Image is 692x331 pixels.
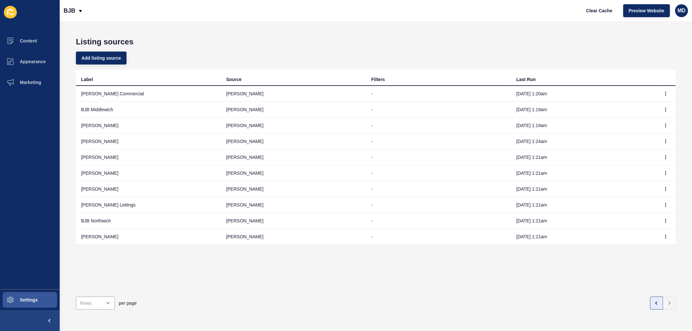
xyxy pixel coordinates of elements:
button: Clear Cache [581,4,618,17]
td: [PERSON_NAME] [76,149,221,165]
td: - [366,134,511,149]
td: [PERSON_NAME] Lettings [76,197,221,213]
td: [PERSON_NAME] [76,181,221,197]
td: [PERSON_NAME] Commercial [76,86,221,102]
td: - [366,181,511,197]
p: BJB [64,3,75,19]
td: [PERSON_NAME] [221,118,366,134]
td: [DATE] 1:21am [511,213,656,229]
span: per page [119,300,137,306]
td: - [366,165,511,181]
td: - [366,149,511,165]
td: [DATE] 1:21am [511,165,656,181]
td: [PERSON_NAME] [221,86,366,102]
td: [DATE] 1:21am [511,149,656,165]
td: [PERSON_NAME] [221,181,366,197]
td: - [366,102,511,118]
td: [PERSON_NAME] [221,197,366,213]
span: Clear Cache [586,7,613,14]
td: [DATE] 1:21am [511,181,656,197]
div: open menu [76,297,115,310]
td: [DATE] 1:24am [511,134,656,149]
span: Add listing source [81,55,121,61]
button: Preview Website [623,4,670,17]
button: Add listing source [76,52,127,65]
td: - [366,118,511,134]
td: - [366,197,511,213]
div: Last Run [516,76,536,83]
td: [PERSON_NAME] [221,149,366,165]
td: BJB Middlewich [76,102,221,118]
td: BJB Northwich [76,213,221,229]
span: Preview Website [629,7,664,14]
td: [PERSON_NAME] [76,229,221,245]
div: Filters [371,76,385,83]
td: [DATE] 1:21am [511,229,656,245]
td: - [366,229,511,245]
td: - [366,213,511,229]
td: [PERSON_NAME] [76,134,221,149]
td: [PERSON_NAME] [221,213,366,229]
div: Source [226,76,241,83]
td: [DATE] 1:19am [511,102,656,118]
td: [DATE] 1:20am [511,86,656,102]
td: [PERSON_NAME] [221,134,366,149]
td: [PERSON_NAME] [221,165,366,181]
h1: Listing sources [76,37,676,46]
td: [PERSON_NAME] [76,165,221,181]
td: [DATE] 1:21am [511,197,656,213]
td: [PERSON_NAME] [221,229,366,245]
td: - [366,86,511,102]
div: Label [81,76,93,83]
td: [PERSON_NAME] [221,102,366,118]
td: [DATE] 1:19am [511,118,656,134]
span: MD [678,7,686,14]
td: [PERSON_NAME] [76,118,221,134]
